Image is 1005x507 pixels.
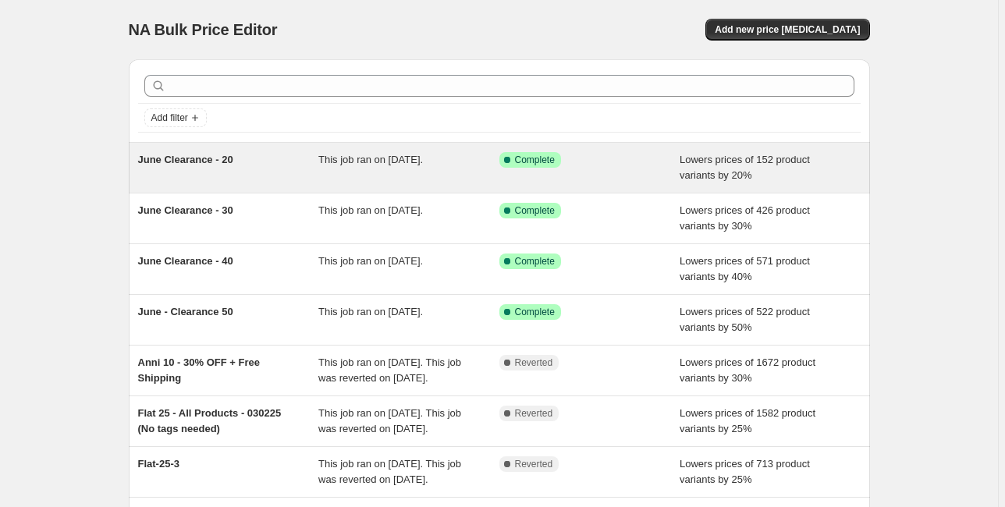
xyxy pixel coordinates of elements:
[705,19,869,41] button: Add new price [MEDICAL_DATA]
[318,306,423,317] span: This job ran on [DATE].
[318,407,461,434] span: This job ran on [DATE]. This job was reverted on [DATE].
[138,407,282,434] span: Flat 25 - All Products - 030225 (No tags needed)
[715,23,860,36] span: Add new price [MEDICAL_DATA]
[318,204,423,216] span: This job ran on [DATE].
[318,458,461,485] span: This job ran on [DATE]. This job was reverted on [DATE].
[680,255,810,282] span: Lowers prices of 571 product variants by 40%
[138,458,179,470] span: Flat-25-3
[515,458,553,470] span: Reverted
[138,306,233,317] span: June - Clearance 50
[144,108,207,127] button: Add filter
[515,356,553,369] span: Reverted
[318,255,423,267] span: This job ran on [DATE].
[138,255,233,267] span: June Clearance - 40
[680,204,810,232] span: Lowers prices of 426 product variants by 30%
[680,407,815,434] span: Lowers prices of 1582 product variants by 25%
[138,356,260,384] span: Anni 10 - 30% OFF + Free Shipping
[515,407,553,420] span: Reverted
[680,154,810,181] span: Lowers prices of 152 product variants by 20%
[515,306,555,318] span: Complete
[138,154,233,165] span: June Clearance - 20
[680,306,810,333] span: Lowers prices of 522 product variants by 50%
[515,154,555,166] span: Complete
[151,112,188,124] span: Add filter
[515,255,555,268] span: Complete
[680,356,815,384] span: Lowers prices of 1672 product variants by 30%
[515,204,555,217] span: Complete
[318,154,423,165] span: This job ran on [DATE].
[318,356,461,384] span: This job ran on [DATE]. This job was reverted on [DATE].
[129,21,278,38] span: NA Bulk Price Editor
[680,458,810,485] span: Lowers prices of 713 product variants by 25%
[138,204,233,216] span: June Clearance - 30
